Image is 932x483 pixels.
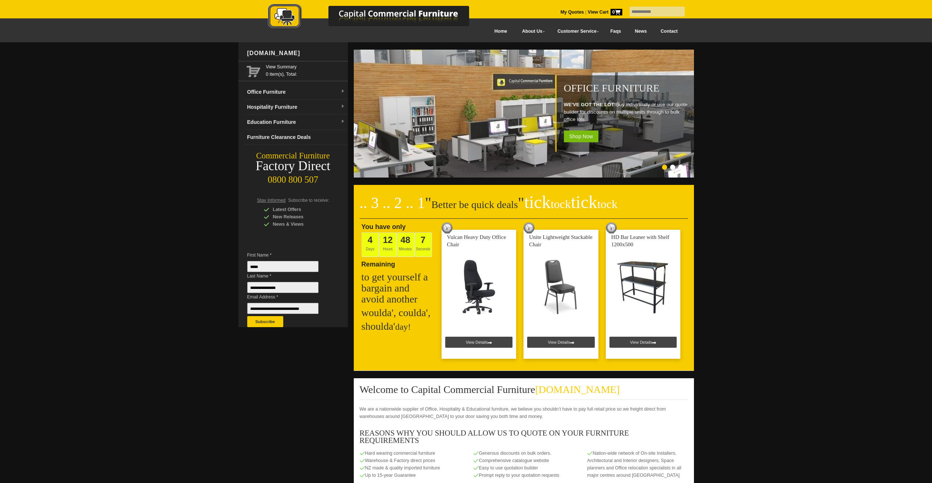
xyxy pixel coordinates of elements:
[604,23,628,40] a: Faqs
[383,235,393,245] span: 12
[248,4,505,33] a: Capital Commercial Furniture Logo
[247,303,319,314] input: Email Address *
[597,197,618,211] span: tock
[414,232,432,257] span: Seconds
[341,104,345,109] img: dropdown
[523,222,535,233] img: tick tock deal clock
[678,165,683,170] li: Page dot 3
[354,173,695,179] a: Office Furniture WE'VE GOT THE LOT!Buy individually or use our quote builder for discounts on mul...
[247,251,330,259] span: First Name *
[361,258,395,268] span: Remaining
[244,130,348,145] a: Furniture Clearance Deals
[425,194,431,211] span: "
[238,161,348,171] div: Factory Direct
[586,10,622,15] a: View Cart0
[587,450,688,479] p: Nation-wide network of On-site Installers, Architectural and Interior designers, Space planners a...
[442,222,453,233] img: tick tock deal clock
[421,235,425,245] span: 7
[397,232,414,257] span: Minutes
[564,83,690,94] h1: Office Furniture
[360,197,688,219] h2: Better be quick deals
[238,171,348,185] div: 0800 800 507
[606,222,617,233] img: tick tock deal clock
[360,194,425,211] span: .. 3 .. 2 .. 1
[244,100,348,115] a: Hospitality Furnituredropdown
[564,101,690,123] p: Buy individually or use our quote builder for discounts on multiple units through to bulk office ...
[361,272,435,305] h2: to get yourself a bargain and avoid another
[360,450,460,479] p: Hard wearing commercial furniture Warehouse & Factory direct prices NZ made & quality imported fu...
[341,119,345,124] img: dropdown
[395,322,411,332] span: day!
[266,63,345,71] a: View Summary
[662,165,667,170] li: Page dot 1
[611,9,622,15] span: 0
[248,4,505,31] img: Capital Commercial Furniture Logo
[549,23,603,40] a: Customer Service
[551,197,571,211] span: tock
[361,223,406,230] span: You have only
[264,221,334,228] div: News & Views
[628,23,654,40] a: News
[368,235,373,245] span: 4
[244,42,348,64] div: [DOMAIN_NAME]
[514,23,549,40] a: About Us
[247,261,319,272] input: First Name *
[341,89,345,94] img: dropdown
[400,235,410,245] span: 48
[238,151,348,161] div: Commercial Furniture
[360,429,688,444] h3: REASONS WHY YOU SHOULD ALLOW US TO QUOTE ON YOUR FURNITURE REQUIREMENTS
[264,206,334,213] div: Latest Offers
[266,63,345,77] span: 0 item(s), Total:
[379,232,397,257] span: Hours
[588,10,622,15] strong: View Cart
[247,316,283,327] button: Subscribe
[564,130,599,142] span: Shop Now
[361,307,435,318] h2: woulda', coulda',
[670,165,675,170] li: Page dot 2
[288,198,329,203] span: Subscribe to receive:
[257,198,286,203] span: Stay Informed
[561,10,584,15] a: My Quotes
[361,321,435,332] h2: shoulda'
[654,23,684,40] a: Contact
[473,450,574,479] p: Generous discounts on bulk orders. Comprehensive catalogue website Easy to use quotation builder ...
[535,384,620,395] span: [DOMAIN_NAME]
[244,85,348,100] a: Office Furnituredropdown
[361,232,379,257] span: Days
[524,192,618,212] span: tick tick
[518,194,618,211] span: "
[247,293,330,301] span: Email Address *
[264,213,334,221] div: New Releases
[244,115,348,130] a: Education Furnituredropdown
[247,272,330,280] span: Last Name *
[360,384,688,400] h2: Welcome to Capital Commercial Furniture
[564,102,616,107] strong: WE'VE GOT THE LOT!
[354,50,695,178] img: Office Furniture
[247,282,319,293] input: Last Name *
[360,405,688,420] p: We are a nationwide supplier of Office, Hospitality & Educational furniture, we believe you shoul...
